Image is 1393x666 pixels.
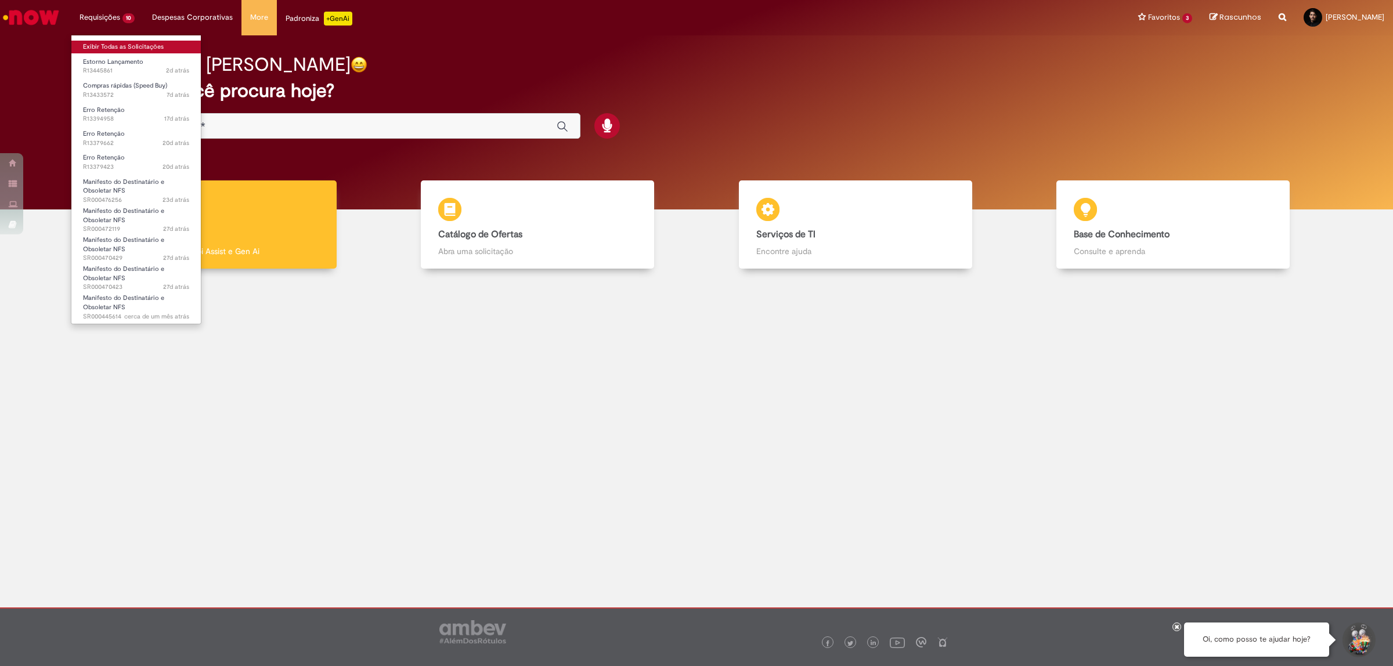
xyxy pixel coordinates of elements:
[83,129,125,138] span: Erro Retenção
[937,637,948,647] img: logo_footer_naosei.png
[166,66,189,75] span: 2d atrás
[163,196,189,204] span: 23d atrás
[164,114,189,123] span: 17d atrás
[250,12,268,23] span: More
[71,56,201,77] a: Aberto R13445861 : Estorno Lançamento
[71,151,201,173] a: Aberto R13379423 : Erro Retenção
[83,106,125,114] span: Erro Retenção
[83,283,189,292] span: SR000470423
[1148,12,1180,23] span: Favoritos
[916,637,926,647] img: logo_footer_workplace.png
[1326,12,1384,22] span: [PERSON_NAME]
[83,236,164,254] span: Manifesto do Destinatário e Obsoletar NFS
[83,265,164,283] span: Manifesto do Destinatário e Obsoletar NFS
[890,635,905,650] img: logo_footer_youtube.png
[83,81,167,90] span: Compras rápidas (Speed Buy)
[124,312,189,321] span: cerca de um mês atrás
[71,79,201,101] a: Aberto R13433572 : Compras rápidas (Speed Buy)
[71,35,201,324] ul: Requisições
[1182,13,1192,23] span: 3
[1210,12,1261,23] a: Rascunhos
[152,12,233,23] span: Despesas Corporativas
[438,229,522,240] b: Catálogo de Ofertas
[83,114,189,124] span: R13394958
[825,640,831,646] img: logo_footer_facebook.png
[351,56,367,73] img: happy-face.png
[167,91,189,99] time: 20/08/2025 16:41:29
[83,66,189,75] span: R13445861
[83,153,125,162] span: Erro Retenção
[163,225,189,233] span: 27d atrás
[71,176,201,201] a: Aberto SR000476256 : Manifesto do Destinatário e Obsoletar NFS
[167,91,189,99] span: 7d atrás
[71,128,201,149] a: Aberto R13379662 : Erro Retenção
[163,139,189,147] span: 20d atrás
[71,41,201,53] a: Exibir Todas as Solicitações
[71,205,201,230] a: Aberto SR000472119 : Manifesto do Destinatário e Obsoletar NFS
[163,139,189,147] time: 08/08/2025 11:03:49
[116,55,351,75] h2: Boa tarde, [PERSON_NAME]
[71,104,201,125] a: Aberto R13394958 : Erro Retenção
[163,283,189,291] span: 27d atrás
[71,292,201,317] a: Aberto SR000445614 : Manifesto do Destinatário e Obsoletar NFS
[871,640,876,647] img: logo_footer_linkedin.png
[1,6,61,29] img: ServiceNow
[163,225,189,233] time: 01/08/2025 15:03:52
[756,245,955,257] p: Encontre ajuda
[756,229,815,240] b: Serviços de TI
[122,13,135,23] span: 10
[438,245,637,257] p: Abra uma solicitação
[61,180,379,269] a: Tirar dúvidas Tirar dúvidas com Lupi Assist e Gen Ai
[379,180,697,269] a: Catálogo de Ofertas Abra uma solicitação
[83,312,189,321] span: SR000445614
[83,294,164,312] span: Manifesto do Destinatário e Obsoletar NFS
[83,91,189,100] span: R13433572
[163,162,189,171] span: 20d atrás
[124,312,189,321] time: 21/07/2025 11:23:53
[163,196,189,204] time: 05/08/2025 10:02:34
[696,180,1015,269] a: Serviços de TI Encontre ajuda
[83,254,189,263] span: SR000470429
[439,620,506,643] img: logo_footer_ambev_rotulo_gray.png
[163,254,189,262] time: 31/07/2025 17:01:21
[121,245,319,257] p: Tirar dúvidas com Lupi Assist e Gen Ai
[164,114,189,123] time: 11/08/2025 10:32:03
[80,12,120,23] span: Requisições
[1074,229,1170,240] b: Base de Conhecimento
[1341,622,1376,657] button: Iniciar Conversa de Suporte
[71,234,201,259] a: Aberto SR000470429 : Manifesto do Destinatário e Obsoletar NFS
[847,640,853,646] img: logo_footer_twitter.png
[83,57,143,66] span: Estorno Lançamento
[71,263,201,288] a: Aberto SR000470423 : Manifesto do Destinatário e Obsoletar NFS
[116,81,1277,101] h2: O que você procura hoje?
[83,178,164,196] span: Manifesto do Destinatário e Obsoletar NFS
[1015,180,1333,269] a: Base de Conhecimento Consulte e aprenda
[1219,12,1261,23] span: Rascunhos
[166,66,189,75] time: 25/08/2025 17:34:53
[286,12,352,26] div: Padroniza
[83,139,189,148] span: R13379662
[163,283,189,291] time: 31/07/2025 16:56:53
[163,254,189,262] span: 27d atrás
[1074,245,1272,257] p: Consulte e aprenda
[83,162,189,172] span: R13379423
[83,207,164,225] span: Manifesto do Destinatário e Obsoletar NFS
[1184,622,1329,657] div: Oi, como posso te ajudar hoje?
[83,196,189,205] span: SR000476256
[324,12,352,26] p: +GenAi
[163,162,189,171] time: 08/08/2025 10:53:27
[83,225,189,234] span: SR000472119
